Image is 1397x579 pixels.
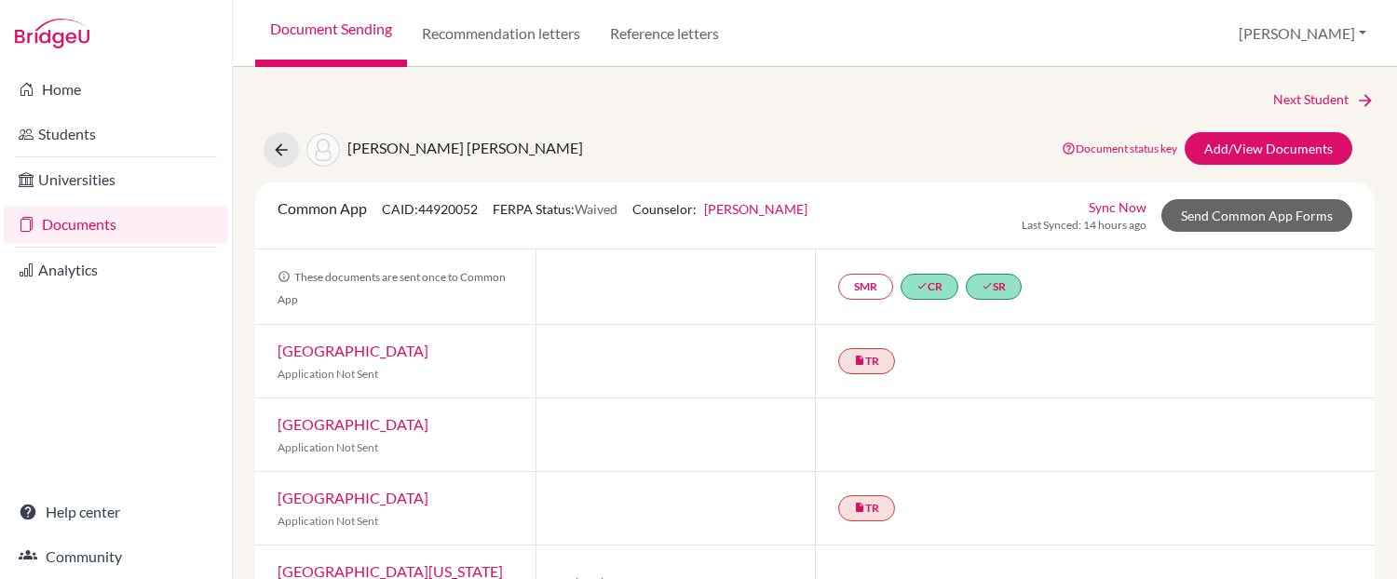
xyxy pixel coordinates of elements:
a: Sync Now [1089,197,1146,217]
i: insert_drive_file [854,502,865,513]
a: Send Common App Forms [1161,199,1352,232]
a: [GEOGRAPHIC_DATA] [278,342,428,359]
a: Universities [4,161,228,198]
img: Bridge-U [15,19,89,48]
a: Documents [4,206,228,243]
span: Application Not Sent [278,514,378,528]
a: doneCR [901,274,958,300]
span: [PERSON_NAME] [PERSON_NAME] [347,139,583,156]
span: Application Not Sent [278,440,378,454]
a: Next Student [1273,89,1375,110]
span: Waived [575,201,617,217]
i: done [916,280,928,291]
a: Students [4,115,228,153]
span: Application Not Sent [278,367,378,381]
a: [GEOGRAPHIC_DATA] [278,415,428,433]
a: Home [4,71,228,108]
i: done [982,280,993,291]
a: [GEOGRAPHIC_DATA] [278,489,428,506]
a: insert_drive_fileTR [838,348,895,374]
span: Counselor: [632,201,807,217]
a: Community [4,538,228,575]
span: Common App [278,199,367,217]
a: Document status key [1062,141,1177,155]
i: insert_drive_file [854,355,865,366]
a: insert_drive_fileTR [838,495,895,521]
span: FERPA Status: [493,201,617,217]
span: These documents are sent once to Common App [278,270,506,306]
span: CAID: 44920052 [382,201,478,217]
a: Help center [4,493,228,531]
a: Analytics [4,251,228,289]
a: doneSR [966,274,1022,300]
a: SMR [838,274,893,300]
span: Last Synced: 14 hours ago [1022,217,1146,234]
button: [PERSON_NAME] [1230,16,1375,51]
a: [PERSON_NAME] [704,201,807,217]
a: Add/View Documents [1185,132,1352,165]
